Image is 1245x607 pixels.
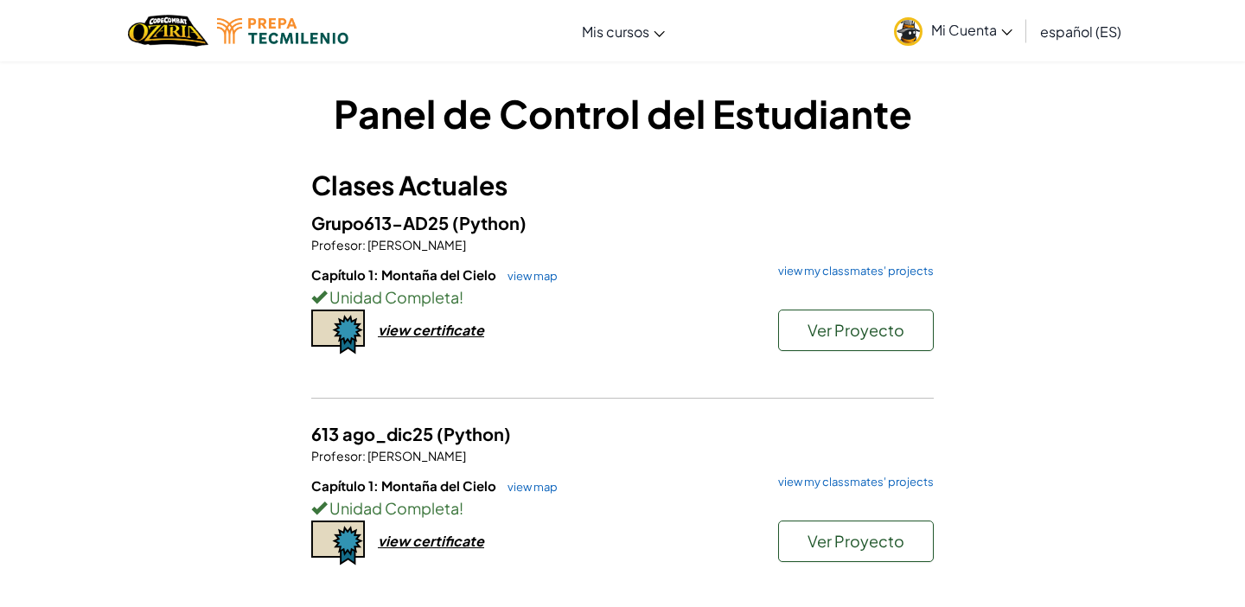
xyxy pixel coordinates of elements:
[894,17,923,46] img: avatar
[311,212,452,233] span: Grupo613-AD25
[499,480,558,494] a: view map
[311,477,499,494] span: Capítulo 1: Montaña del Cielo
[778,310,934,351] button: Ver Proyecto
[378,321,484,339] div: view certificate
[311,532,484,550] a: view certificate
[311,448,362,463] span: Profesor
[311,266,499,283] span: Capítulo 1: Montaña del Cielo
[778,521,934,562] button: Ver Proyecto
[217,18,348,44] img: Logotipo de Tecmilenio
[362,448,366,463] span: :
[1040,22,1121,41] font: español (ES)
[362,237,366,252] span: :
[366,237,466,252] span: [PERSON_NAME]
[808,320,904,340] span: Ver Proyecto
[885,3,1021,58] a: Mi Cuenta
[311,310,365,355] img: certificate-icon.png
[311,423,437,444] span: 613 ago_dic25
[378,532,484,550] div: view certificate
[437,423,511,444] span: (Python)
[499,269,558,283] a: view map
[931,21,997,39] font: Mi Cuenta
[769,476,934,488] a: view my classmates' projects
[573,8,674,54] a: Mis cursos
[459,287,463,307] span: !
[311,86,934,140] h1: Panel de Control del Estudiante
[459,498,463,518] span: !
[327,287,459,307] span: Unidad Completa
[311,237,362,252] span: Profesor
[311,321,484,339] a: view certificate
[808,531,904,551] span: Ver Proyecto
[366,448,466,463] span: [PERSON_NAME]
[311,166,934,205] h3: Clases Actuales
[1031,8,1130,54] a: español (ES)
[128,13,208,48] a: Logotipo de Ozaria de CodeCombat
[452,212,527,233] span: (Python)
[582,22,649,41] font: Mis cursos
[769,265,934,277] a: view my classmates' projects
[327,498,459,518] span: Unidad Completa
[128,13,208,48] img: Hogar
[311,521,365,565] img: certificate-icon.png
